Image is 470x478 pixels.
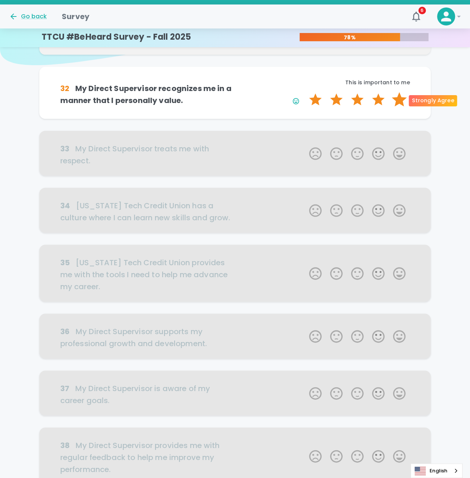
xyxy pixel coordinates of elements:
[60,82,69,94] div: 32
[410,463,463,478] div: Language
[60,82,235,106] h6: My Direct Supervisor recognizes me in a manner that I personally value.
[410,463,463,478] aside: Language selected: English
[300,34,400,41] p: 78%
[418,7,426,14] span: 6
[42,32,191,42] h4: TTCU #BeHeard Survey - Fall 2025
[407,7,425,25] button: 6
[62,10,90,22] h1: Survey
[409,95,457,106] div: Strongly Agree
[9,12,47,21] button: Go back
[411,464,462,478] a: English
[235,79,410,86] p: This is important to me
